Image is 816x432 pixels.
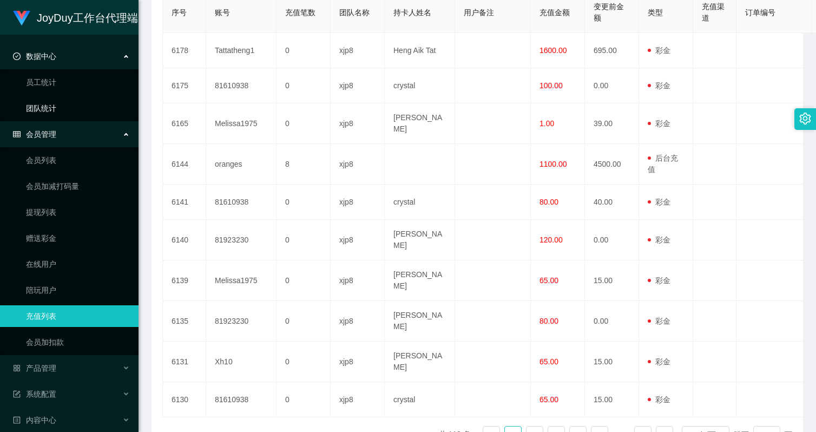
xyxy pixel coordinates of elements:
[585,301,639,342] td: 0.00
[539,276,558,285] span: 65.00
[385,220,455,260] td: [PERSON_NAME]
[277,185,331,220] td: 0
[648,235,670,244] span: 彩金
[385,33,455,68] td: Heng Aik Tat
[277,382,331,417] td: 0
[206,220,277,260] td: 81923230
[13,13,138,22] a: JoyDuy工作台代理端
[13,390,21,398] i: 图标: form
[594,2,624,22] span: 变更前金额
[585,260,639,301] td: 15.00
[206,103,277,144] td: Melissa1975
[539,317,558,325] span: 80.00
[648,317,670,325] span: 彩金
[585,220,639,260] td: 0.00
[277,103,331,144] td: 0
[331,33,385,68] td: xjp8
[799,113,811,125] i: 图标: setting
[163,382,206,417] td: 6130
[648,395,670,404] span: 彩金
[385,185,455,220] td: crystal
[385,260,455,301] td: [PERSON_NAME]
[206,260,277,301] td: Melissa1975
[13,390,56,398] span: 系统配置
[648,198,670,206] span: 彩金
[331,185,385,220] td: xjp8
[331,260,385,301] td: xjp8
[37,1,138,35] h1: JoyDuy工作台代理端
[13,52,56,61] span: 数据中心
[539,81,563,90] span: 100.00
[539,357,558,366] span: 65.00
[331,68,385,103] td: xjp8
[26,253,130,275] a: 在线用户
[26,201,130,223] a: 提现列表
[385,342,455,382] td: [PERSON_NAME]
[648,119,670,128] span: 彩金
[26,97,130,119] a: 团队统计
[26,305,130,327] a: 充值列表
[585,185,639,220] td: 40.00
[277,144,331,185] td: 8
[339,8,370,17] span: 团队名称
[385,301,455,342] td: [PERSON_NAME]
[277,33,331,68] td: 0
[206,342,277,382] td: Xh10
[331,144,385,185] td: xjp8
[277,220,331,260] td: 0
[285,8,315,17] span: 充值笔数
[163,342,206,382] td: 6131
[13,53,21,60] i: 图标: check-circle-o
[385,382,455,417] td: crystal
[648,357,670,366] span: 彩金
[277,260,331,301] td: 0
[215,8,230,17] span: 账号
[163,301,206,342] td: 6135
[539,198,558,206] span: 80.00
[13,130,56,139] span: 会员管理
[331,301,385,342] td: xjp8
[206,144,277,185] td: oranges
[648,276,670,285] span: 彩金
[331,220,385,260] td: xjp8
[206,68,277,103] td: 81610938
[206,382,277,417] td: 81610938
[163,103,206,144] td: 6165
[585,144,639,185] td: 4500.00
[331,382,385,417] td: xjp8
[702,2,725,22] span: 充值渠道
[385,68,455,103] td: crystal
[539,395,558,404] span: 65.00
[26,331,130,353] a: 会员加扣款
[277,301,331,342] td: 0
[648,81,670,90] span: 彩金
[539,8,570,17] span: 充值金额
[26,175,130,197] a: 会员加减打码量
[163,185,206,220] td: 6141
[277,68,331,103] td: 0
[163,144,206,185] td: 6144
[539,119,554,128] span: 1.00
[464,8,494,17] span: 用户备注
[13,416,21,424] i: 图标: profile
[206,33,277,68] td: Tattatheng1
[163,68,206,103] td: 6175
[585,103,639,144] td: 39.00
[172,8,187,17] span: 序号
[206,185,277,220] td: 81610938
[13,364,21,372] i: 图标: appstore-o
[13,11,30,26] img: logo.9652507e.png
[277,342,331,382] td: 0
[585,68,639,103] td: 0.00
[26,279,130,301] a: 陪玩用户
[163,260,206,301] td: 6139
[26,227,130,249] a: 赠送彩金
[26,149,130,171] a: 会员列表
[585,342,639,382] td: 15.00
[648,154,678,174] span: 后台充值
[585,382,639,417] td: 15.00
[539,46,567,55] span: 1600.00
[331,342,385,382] td: xjp8
[648,8,663,17] span: 类型
[385,103,455,144] td: [PERSON_NAME]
